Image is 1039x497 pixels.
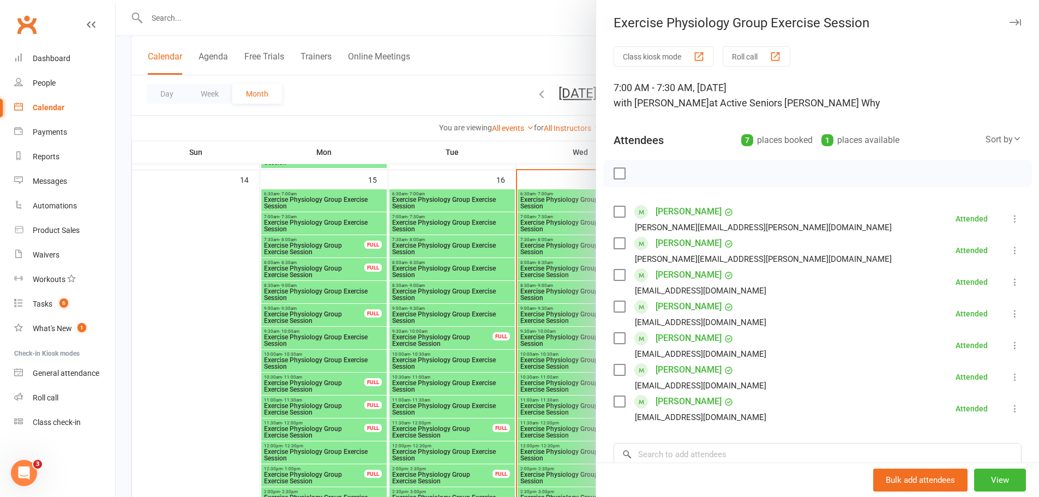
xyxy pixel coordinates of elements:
a: Roll call [14,386,115,410]
iframe: Intercom live chat [11,460,37,486]
div: Class check-in [33,418,81,427]
div: Tasks [33,300,52,308]
a: Calendar [14,95,115,120]
a: Clubworx [13,11,40,38]
div: Attended [956,310,988,318]
a: Payments [14,120,115,145]
div: [PERSON_NAME][EMAIL_ADDRESS][PERSON_NAME][DOMAIN_NAME] [635,252,892,266]
div: What's New [33,324,72,333]
div: Attended [956,247,988,254]
div: [EMAIL_ADDRESS][DOMAIN_NAME] [635,379,766,393]
a: [PERSON_NAME] [656,330,722,347]
button: Class kiosk mode [614,46,714,67]
a: General attendance kiosk mode [14,361,115,386]
div: Waivers [33,250,59,259]
div: Attended [956,405,988,412]
a: Waivers [14,243,115,267]
button: Bulk add attendees [873,469,968,492]
div: [EMAIL_ADDRESS][DOMAIN_NAME] [635,284,766,298]
div: Attended [956,342,988,349]
button: View [974,469,1026,492]
div: Reports [33,152,59,161]
a: Messages [14,169,115,194]
div: 1 [821,134,833,146]
button: Roll call [723,46,790,67]
a: Dashboard [14,46,115,71]
div: Product Sales [33,226,80,235]
div: [EMAIL_ADDRESS][DOMAIN_NAME] [635,315,766,330]
div: Workouts [33,275,65,284]
a: Tasks 6 [14,292,115,316]
a: [PERSON_NAME] [656,298,722,315]
span: 6 [59,298,68,308]
div: Roll call [33,393,58,402]
a: [PERSON_NAME] [656,266,722,284]
div: 7 [741,134,753,146]
a: Reports [14,145,115,169]
div: [EMAIL_ADDRESS][DOMAIN_NAME] [635,347,766,361]
a: [PERSON_NAME] [656,235,722,252]
div: People [33,79,56,87]
span: 3 [33,460,42,469]
div: Attended [956,373,988,381]
span: at Active Seniors [PERSON_NAME] Why [709,97,880,109]
a: People [14,71,115,95]
div: Sort by [986,133,1022,147]
div: Dashboard [33,54,70,63]
div: Messages [33,177,67,185]
a: [PERSON_NAME] [656,361,722,379]
div: 7:00 AM - 7:30 AM, [DATE] [614,80,1022,111]
div: [EMAIL_ADDRESS][DOMAIN_NAME] [635,410,766,424]
div: places booked [741,133,813,148]
a: Product Sales [14,218,115,243]
div: General attendance [33,369,99,378]
a: [PERSON_NAME] [656,393,722,410]
div: places available [821,133,899,148]
div: Attended [956,215,988,223]
a: What's New1 [14,316,115,341]
span: with [PERSON_NAME] [614,97,709,109]
div: Calendar [33,103,64,112]
div: Attended [956,278,988,286]
a: [PERSON_NAME] [656,203,722,220]
a: Workouts [14,267,115,292]
span: 1 [77,323,86,332]
div: Payments [33,128,67,136]
a: Automations [14,194,115,218]
input: Search to add attendees [614,443,1022,466]
div: [PERSON_NAME][EMAIL_ADDRESS][PERSON_NAME][DOMAIN_NAME] [635,220,892,235]
a: Class kiosk mode [14,410,115,435]
div: Exercise Physiology Group Exercise Session [596,15,1039,31]
div: Attendees [614,133,664,148]
div: Automations [33,201,77,210]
